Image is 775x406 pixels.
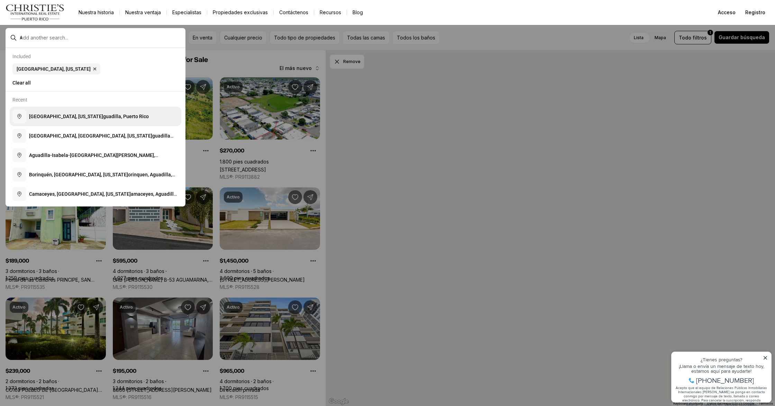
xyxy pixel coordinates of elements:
span: g u a d i l l a , P u e r t o R i c o [29,114,149,119]
font: ¡Llama o envía un mensaje de texto hoy, estamos aquí para ayudarte! [11,21,97,33]
img: logo [6,4,65,21]
span: [GEOGRAPHIC_DATA], [US_STATE] [17,66,91,72]
font: Recursos [320,9,341,15]
font: [GEOGRAPHIC_DATA], [US_STATE] [29,114,103,119]
button: Clear all [12,77,179,88]
span: a m a c e y e s , A g u a d i l l a , P u e r t o R i c o [29,191,177,204]
font: Registro [745,9,765,15]
font: [GEOGRAPHIC_DATA], [GEOGRAPHIC_DATA], [US_STATE] [29,133,152,139]
font: Nuestra ventaja [125,9,161,15]
button: Acceso [714,6,740,19]
p: Recent [12,97,27,103]
span: g u a d i l l a P u e b l o , A g u a d i l l a , P u e r t o R i c o [29,133,173,145]
font: Blog [353,9,363,15]
font: ¿Tienes preguntas? [33,15,74,21]
font: Acepto que el equipo de Relaciones Públicas Inmobiliarias Internacionales [PERSON_NAME] se ponga ... [8,44,99,65]
span: o r i n q u e n , A g u a d i l l a , P u e r t o R i c o [29,172,175,184]
button: Aguadilla-Isabela-[GEOGRAPHIC_DATA][PERSON_NAME], [GEOGRAPHIC_DATA], [US_STATE]guadilla-Isabela-S... [10,145,181,165]
button: [GEOGRAPHIC_DATA], [US_STATE]guadilla, Puerto Rico [10,107,181,126]
font: Borinquén, [GEOGRAPHIC_DATA], [US_STATE] [29,172,128,177]
a: Recursos [314,8,347,17]
button: Camaceyes, [GEOGRAPHIC_DATA], [US_STATE]amaceyes, Aguadilla, Puerto Rico [10,184,181,204]
button: Borinquén, [GEOGRAPHIC_DATA], [US_STATE]orinquen, Aguadilla, Puerto Rico [10,165,181,184]
font: Aguadilla-Isabela-[GEOGRAPHIC_DATA][PERSON_NAME], [GEOGRAPHIC_DATA], [US_STATE] [29,152,158,165]
a: Especialistas [167,8,207,17]
button: [GEOGRAPHIC_DATA], [GEOGRAPHIC_DATA], [US_STATE]guadilla Pueblo, Aguadilla, Puerto Rico [10,126,181,145]
a: Propiedades exclusivas [207,8,273,17]
font: Contáctenos [279,9,308,15]
font: Camaceyes, [GEOGRAPHIC_DATA], [US_STATE] [29,191,131,197]
button: Registro [741,6,769,19]
a: Nuestra ventaja [120,8,166,17]
button: Contáctenos [274,8,314,17]
a: Nuestra historia [73,8,119,17]
span: g u a d i l l a - I s a b e l a - S a n S e b a s t i á n , P R , P u e r t o R i c o [29,152,173,172]
font: Especialistas [172,9,201,15]
font: Acceso [718,9,736,15]
font: Nuestra historia [79,9,114,15]
font: [PHONE_NUMBER] [28,34,86,44]
font: Propiedades exclusivas [213,9,268,15]
p: Included [12,54,31,59]
a: Blog [347,8,368,17]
